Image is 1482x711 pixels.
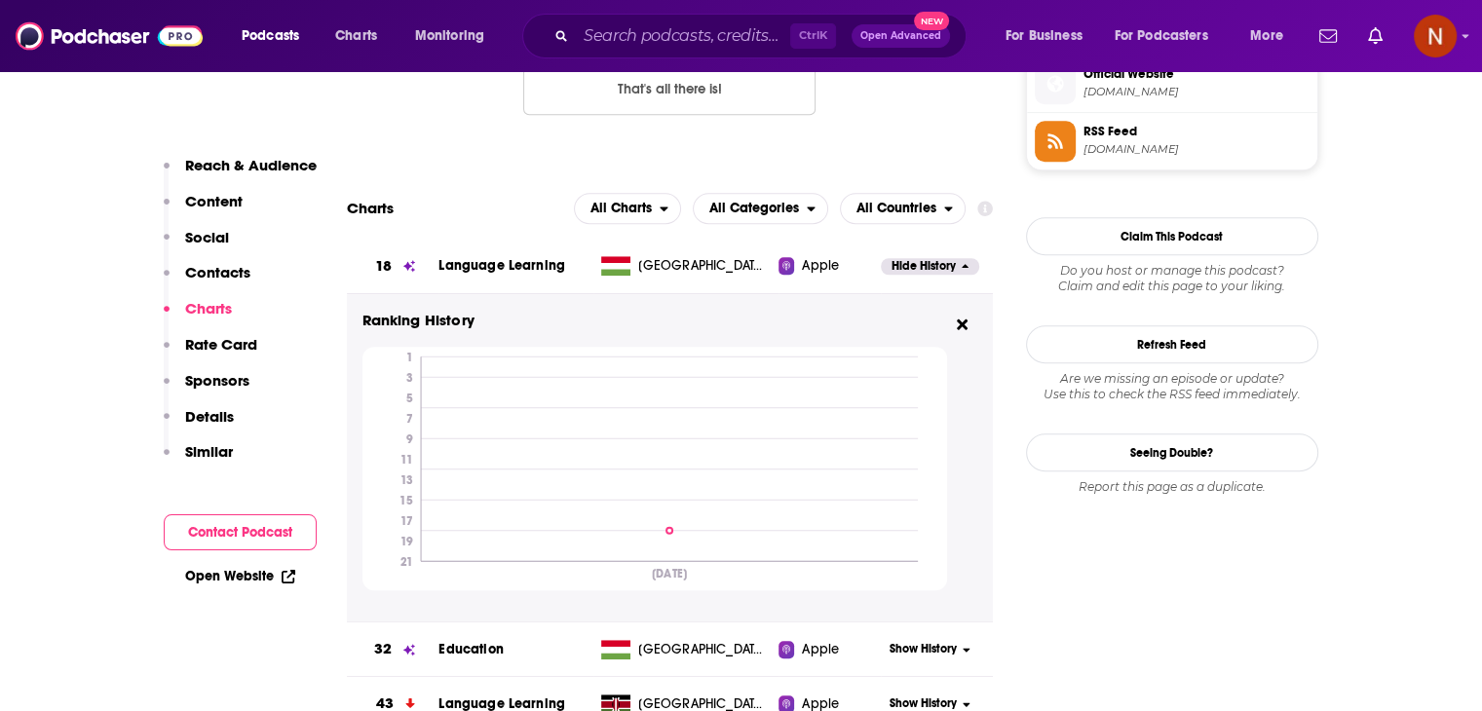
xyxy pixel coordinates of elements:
[185,299,232,318] p: Charts
[1026,263,1318,279] span: Do you host or manage this podcast?
[574,193,681,224] button: open menu
[347,199,394,217] h2: Charts
[1026,479,1318,495] div: Report this page as a duplicate.
[185,442,233,461] p: Similar
[185,407,234,426] p: Details
[438,257,565,274] a: Language Learning
[399,555,412,569] tspan: 21
[185,228,229,246] p: Social
[593,640,779,659] a: [GEOGRAPHIC_DATA]
[779,256,881,276] a: Apple
[164,299,232,335] button: Charts
[840,193,966,224] button: open menu
[375,255,392,278] h3: 18
[438,641,503,657] a: Education
[652,567,687,581] tspan: [DATE]
[914,12,949,30] span: New
[852,24,950,48] button: Open AdvancedNew
[1083,123,1310,140] span: RSS Feed
[638,256,765,276] span: Hungary
[164,228,229,264] button: Social
[335,22,377,50] span: Charts
[1035,121,1310,162] a: RSS Feed[DOMAIN_NAME]
[185,568,295,584] a: Open Website
[590,202,652,215] span: All Charts
[405,412,412,426] tspan: 7
[185,335,257,354] p: Rate Card
[1006,22,1083,50] span: For Business
[1035,63,1310,104] a: Official Website[DOMAIN_NAME]
[779,640,881,659] a: Apple
[790,23,836,49] span: Ctrl K
[541,14,985,58] div: Search podcasts, credits, & more...
[840,193,966,224] h2: Countries
[164,263,250,299] button: Contacts
[399,494,412,507] tspan: 15
[164,514,317,550] button: Contact Podcast
[1250,22,1283,50] span: More
[1414,15,1457,57] button: Show profile menu
[1236,20,1308,52] button: open menu
[185,192,243,210] p: Content
[415,22,484,50] span: Monitoring
[399,535,412,548] tspan: 19
[228,20,324,52] button: open menu
[164,442,233,478] button: Similar
[164,407,234,443] button: Details
[1414,15,1457,57] span: Logged in as AdelNBM
[164,371,249,407] button: Sponsors
[881,258,978,275] button: Hide History
[574,193,681,224] h2: Platforms
[1026,263,1318,294] div: Claim and edit this page to your liking.
[362,310,947,332] h3: Ranking History
[164,156,317,192] button: Reach & Audience
[323,20,389,52] a: Charts
[890,641,957,657] span: Show History
[405,392,412,405] tspan: 5
[347,622,439,676] a: 32
[693,193,828,224] h2: Categories
[802,640,839,659] span: Apple
[523,62,816,115] button: Nothing here.
[709,202,799,215] span: All Categories
[405,351,412,364] tspan: 1
[1102,20,1236,52] button: open menu
[399,473,412,487] tspan: 13
[860,31,941,41] span: Open Advanced
[405,371,412,385] tspan: 3
[638,640,765,659] span: Hungary
[16,18,203,55] img: Podchaser - Follow, Share and Rate Podcasts
[1083,65,1310,83] span: Official Website
[1414,15,1457,57] img: User Profile
[374,638,392,660] h3: 32
[881,641,978,657] button: Show History
[992,20,1107,52] button: open menu
[892,258,956,275] span: Hide History
[856,202,936,215] span: All Countries
[1115,22,1208,50] span: For Podcasters
[399,514,412,528] tspan: 17
[1026,217,1318,255] button: Claim This Podcast
[185,263,250,281] p: Contacts
[405,432,412,446] tspan: 9
[1026,325,1318,363] button: Refresh Feed
[1083,142,1310,157] span: feeds.simplecast.com
[1360,19,1390,53] a: Show notifications dropdown
[1083,85,1310,99] span: 5-minute-vocabulary-english-learning-podcast.simplecast.com
[1311,19,1345,53] a: Show notifications dropdown
[401,20,510,52] button: open menu
[1026,371,1318,402] div: Are we missing an episode or update? Use this to check the RSS feed immediately.
[185,156,317,174] p: Reach & Audience
[593,256,779,276] a: [GEOGRAPHIC_DATA]
[185,371,249,390] p: Sponsors
[1026,433,1318,471] a: Seeing Double?
[164,335,257,371] button: Rate Card
[399,453,412,467] tspan: 11
[242,22,299,50] span: Podcasts
[347,240,439,293] a: 18
[693,193,828,224] button: open menu
[164,192,243,228] button: Content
